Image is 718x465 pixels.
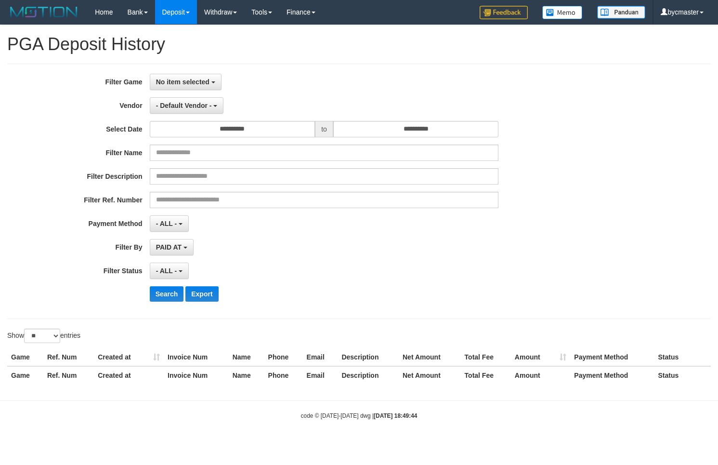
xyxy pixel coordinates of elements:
th: Name [229,366,264,384]
th: Created at [94,348,164,366]
select: Showentries [24,329,60,343]
th: Payment Method [570,348,654,366]
th: Net Amount [399,366,461,384]
th: Description [338,366,399,384]
th: Net Amount [399,348,461,366]
button: Export [185,286,218,302]
th: Invoice Num [164,348,229,366]
th: Ref. Num [43,348,94,366]
img: panduan.png [597,6,645,19]
th: Total Fee [461,348,511,366]
th: Phone [264,366,303,384]
span: No item selected [156,78,209,86]
th: Amount [511,348,571,366]
span: - ALL - [156,267,177,275]
span: - Default Vendor - [156,102,212,109]
span: to [315,121,333,137]
img: Feedback.jpg [480,6,528,19]
th: Phone [264,348,303,366]
th: Email [303,348,338,366]
img: Button%20Memo.svg [542,6,583,19]
th: Game [7,348,43,366]
button: Search [150,286,184,302]
img: MOTION_logo.png [7,5,80,19]
button: - ALL - [150,215,189,232]
th: Email [303,366,338,384]
button: - Default Vendor - [150,97,224,114]
th: Name [229,348,264,366]
th: Total Fee [461,366,511,384]
th: Amount [511,366,571,384]
button: PAID AT [150,239,194,255]
th: Payment Method [570,366,654,384]
th: Game [7,366,43,384]
th: Status [654,348,711,366]
strong: [DATE] 18:49:44 [374,412,417,419]
th: Status [654,366,711,384]
span: PAID AT [156,243,182,251]
button: No item selected [150,74,222,90]
th: Description [338,348,399,366]
label: Show entries [7,329,80,343]
small: code © [DATE]-[DATE] dwg | [301,412,418,419]
th: Created at [94,366,164,384]
th: Invoice Num [164,366,229,384]
th: Ref. Num [43,366,94,384]
button: - ALL - [150,263,189,279]
h1: PGA Deposit History [7,35,711,54]
span: - ALL - [156,220,177,227]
